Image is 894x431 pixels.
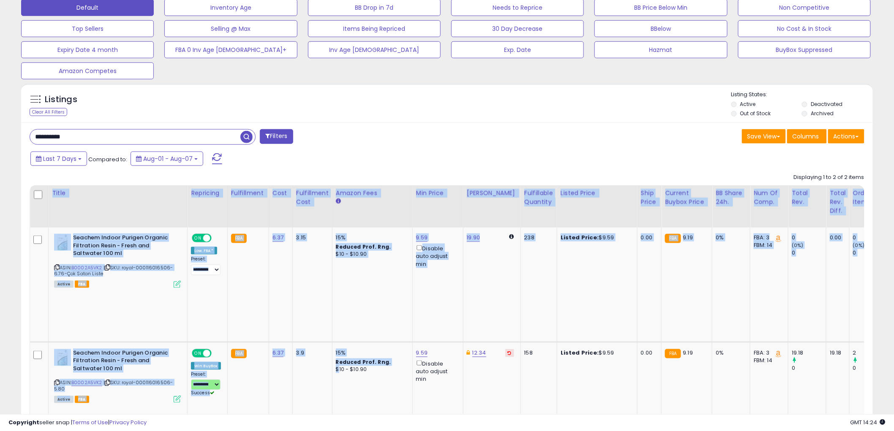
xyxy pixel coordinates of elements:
[71,379,102,386] a: B0002A5VK2
[336,234,406,241] div: 15%
[273,233,284,242] a: 6.37
[164,41,297,58] button: FBA 0 Inv Age [DEMOGRAPHIC_DATA]+
[191,189,224,198] div: Repricing
[451,20,584,37] button: 30 Day Decrease
[811,110,834,117] label: Archived
[54,396,74,403] span: All listings currently available for purchase on Amazon
[524,234,551,241] div: 238
[853,189,884,206] div: Ordered Items
[830,234,843,241] div: 0.00
[54,379,173,392] span: | SKU: royal-000116016506-5.80
[308,41,441,58] button: Inv Age [DEMOGRAPHIC_DATA]
[43,155,76,163] span: Last 7 Days
[561,189,634,198] div: Listed Price
[73,234,176,260] b: Seachem Indoor Purigen Organic Filtration Resin - Fresh and Saltwater 100 ml
[830,349,843,357] div: 19.18
[665,234,681,243] small: FBA
[30,152,87,166] button: Last 7 Days
[742,129,786,144] button: Save View
[754,234,782,241] div: FBA: 3
[273,349,284,357] a: 6.37
[594,20,727,37] button: BBelow
[8,419,147,427] div: seller snap | |
[336,251,406,258] div: $10 - $10.90
[54,281,74,288] span: All listings currently available for purchase on Amazon
[787,129,827,144] button: Columns
[131,152,203,166] button: Aug-01 - Aug-07
[754,357,782,364] div: FBM: 14
[850,418,886,426] span: 2025-08-15 14:24 GMT
[793,132,819,141] span: Columns
[231,234,247,243] small: FBA
[30,108,67,116] div: Clear All Filters
[665,349,681,358] small: FBA
[524,349,551,357] div: 158
[731,91,873,99] p: Listing States:
[740,110,771,117] label: Out of Stock
[191,247,217,255] div: Low. FBA *
[683,233,693,241] span: 9.19
[21,41,154,58] button: Expiry Date 4 month
[336,189,409,198] div: Amazon Fees
[792,349,826,357] div: 19.18
[467,189,517,198] div: [PERSON_NAME]
[792,189,823,206] div: Total Rev.
[336,358,391,366] b: Reduced Prof. Rng.
[716,349,744,357] div: 0%
[754,189,785,206] div: Num of Comp.
[738,20,871,37] button: No Cost & In Stock
[109,418,147,426] a: Privacy Policy
[716,189,747,206] div: BB Share 24h.
[88,155,127,163] span: Compared to:
[45,94,77,106] h5: Listings
[336,349,406,357] div: 15%
[416,189,460,198] div: Min Price
[561,233,599,241] b: Listed Price:
[853,249,887,257] div: 0
[21,62,154,79] button: Amazon Competes
[210,235,224,242] span: OFF
[75,396,89,403] span: FBA
[830,189,846,215] div: Total Rev. Diff.
[641,189,658,206] div: Ship Price
[191,362,221,370] div: Win BuyBox
[210,350,224,357] span: OFF
[193,350,203,357] span: ON
[794,173,864,182] div: Displaying 1 to 2 of 2 items
[853,364,887,372] div: 0
[73,349,176,375] b: Seachem Indoor Purigen Organic Filtration Resin - Fresh and Saltwater 100 ml
[792,249,826,257] div: 0
[853,349,887,357] div: 2
[21,20,154,37] button: Top Sellers
[754,241,782,249] div: FBM: 14
[75,281,89,288] span: FBA
[72,418,108,426] a: Terms of Use
[260,129,293,144] button: Filters
[52,189,184,198] div: Title
[308,20,441,37] button: Items Being Repriced
[416,244,457,268] div: Disable auto adjust min
[853,234,887,241] div: 0
[54,234,71,251] img: 51Cf7+RlryL._SL40_.jpg
[191,390,214,396] span: Success
[54,349,181,402] div: ASIN:
[561,234,631,241] div: $9.59
[231,189,265,198] div: Fulfillment
[54,349,71,366] img: 51Cf7+RlryL._SL40_.jpg
[273,189,289,198] div: Cost
[683,349,693,357] span: 9.19
[792,364,826,372] div: 0
[416,349,428,357] a: 9.59
[561,349,599,357] b: Listed Price:
[792,242,804,249] small: (0%)
[853,242,865,249] small: (0%)
[792,234,826,241] div: 0
[416,359,457,383] div: Disable auto adjust min
[451,41,584,58] button: Exp. Date
[740,100,756,108] label: Active
[336,243,391,250] b: Reduced Prof. Rng.
[416,233,428,242] a: 9.59
[191,256,221,275] div: Preset:
[193,235,203,242] span: ON
[641,349,655,357] div: 0.00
